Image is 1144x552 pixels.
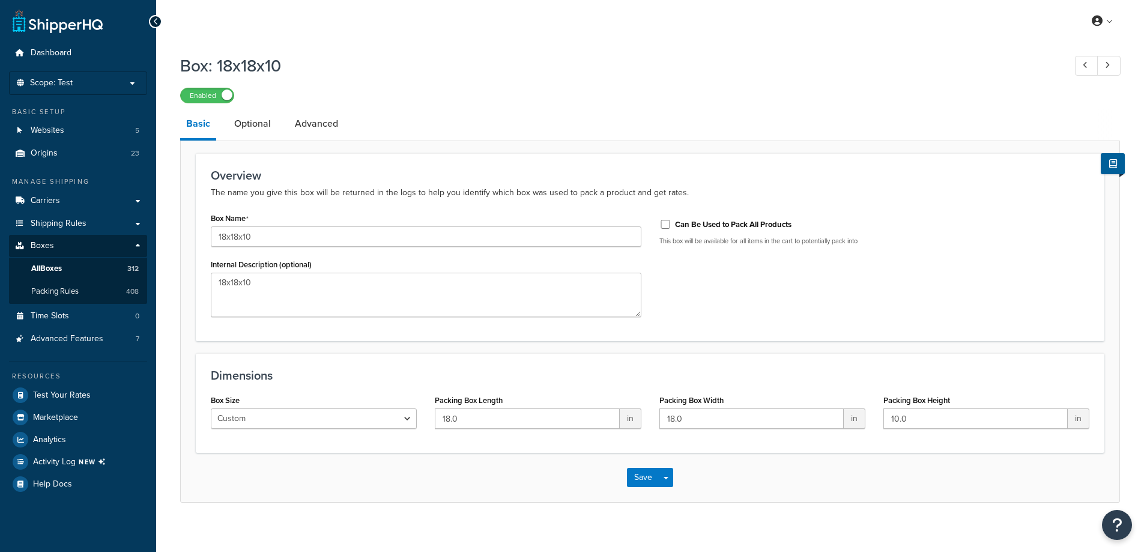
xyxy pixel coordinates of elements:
a: Basic [180,109,216,141]
span: in [620,408,641,429]
a: Carriers [9,190,147,212]
a: Advanced [289,109,344,138]
span: Advanced Features [31,334,103,344]
label: Can Be Used to Pack All Products [675,219,791,230]
label: Box Name [211,214,249,223]
a: Activity LogNEW [9,451,147,473]
a: Dashboard [9,42,147,64]
span: Websites [31,126,64,136]
h3: Overview [211,169,1089,182]
a: Analytics [9,429,147,450]
a: AllBoxes312 [9,258,147,280]
span: Boxes [31,241,54,251]
label: Packing Box Height [883,396,950,405]
span: NEW [79,457,110,467]
span: Time Slots [31,311,69,321]
span: Packing Rules [31,287,79,297]
span: 312 [127,264,139,274]
h1: Box: 18x18x10 [180,54,1053,77]
span: Analytics [33,435,66,445]
label: Box Size [211,396,240,405]
a: Advanced Features7 [9,328,147,350]
a: Time Slots0 [9,305,147,327]
span: Carriers [31,196,60,206]
label: Internal Description (optional) [211,260,312,269]
button: Save [627,468,659,487]
a: Optional [228,109,277,138]
label: Packing Box Length [435,396,503,405]
a: Test Your Rates [9,384,147,406]
span: in [1068,408,1089,429]
a: Next Record [1097,56,1121,76]
a: Previous Record [1075,56,1098,76]
span: Activity Log [33,454,110,470]
span: Dashboard [31,48,71,58]
span: 7 [136,334,139,344]
span: All Boxes [31,264,62,274]
div: Resources [9,371,147,381]
span: Origins [31,148,58,159]
span: in [844,408,865,429]
button: Show Help Docs [1101,153,1125,174]
a: Origins23 [9,142,147,165]
a: Marketplace [9,407,147,428]
a: Help Docs [9,473,147,495]
label: Packing Box Width [659,396,724,405]
a: Websites5 [9,120,147,142]
h3: Dimensions [211,369,1089,382]
span: Scope: Test [30,78,73,88]
li: Websites [9,120,147,142]
a: Shipping Rules [9,213,147,235]
span: 0 [135,311,139,321]
a: Packing Rules408 [9,281,147,303]
p: This box will be available for all items in the cart to potentially pack into [659,237,1090,246]
a: Boxes [9,235,147,257]
span: Test Your Rates [33,390,91,401]
li: Origins [9,142,147,165]
li: Packing Rules [9,281,147,303]
span: 408 [126,287,139,297]
div: Basic Setup [9,107,147,117]
p: The name you give this box will be returned in the logs to help you identify which box was used t... [211,186,1089,200]
span: Shipping Rules [31,219,86,229]
label: Enabled [181,88,234,103]
button: Open Resource Center [1102,510,1132,540]
div: Manage Shipping [9,177,147,187]
span: Marketplace [33,413,78,423]
li: Time Slots [9,305,147,327]
li: [object Object] [9,451,147,473]
li: Advanced Features [9,328,147,350]
textarea: 18x18x10 [211,273,641,317]
span: Help Docs [33,479,72,490]
li: Boxes [9,235,147,303]
span: 23 [131,148,139,159]
span: 5 [135,126,139,136]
